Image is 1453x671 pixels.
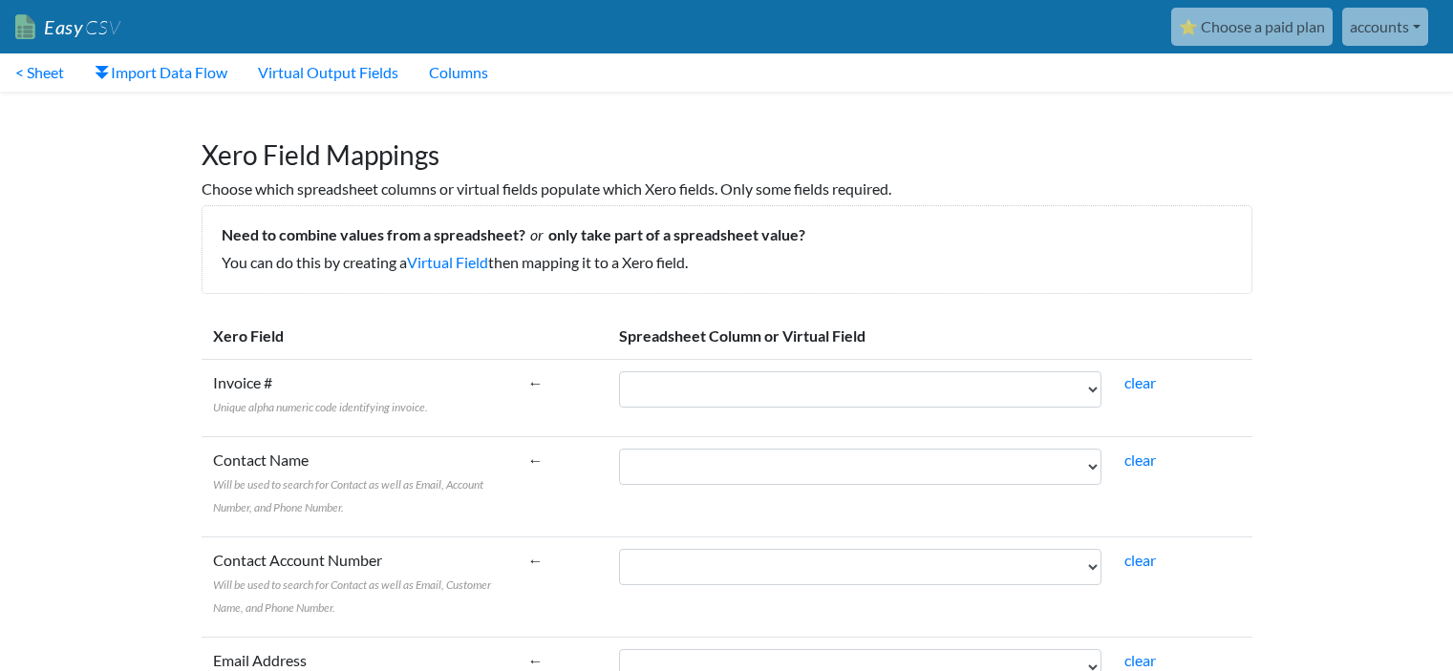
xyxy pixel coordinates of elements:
a: Import Data Flow [79,53,243,92]
a: ⭐ Choose a paid plan [1171,8,1333,46]
a: clear [1124,373,1156,391]
a: Virtual Field [407,253,488,271]
h6: Choose which spreadsheet columns or virtual fields populate which Xero fields. Only some fields r... [202,179,1252,198]
td: ← [517,436,609,536]
a: clear [1124,551,1156,569]
label: Invoice # [213,371,428,417]
a: clear [1124,451,1156,469]
td: ← [517,536,609,637]
h5: Need to combine values from a spreadsheet? only take part of a spreadsheet value? [222,225,1232,243]
label: Contact Account Number [213,549,505,618]
label: Contact Name [213,449,505,517]
i: or [525,225,548,243]
th: Xero Field [202,313,517,360]
a: Columns [414,53,503,92]
span: CSV [83,15,120,39]
h1: Xero Field Mappings [202,120,1252,172]
span: Will be used to search for Contact as well as Email, Customer Name, and Phone Number. [213,577,491,615]
p: You can do this by creating a then mapping it to a Xero field. [222,251,1232,274]
a: EasyCSV [15,8,120,47]
td: ← [517,359,609,436]
span: Unique alpha numeric code identifying invoice. [213,400,428,414]
th: Spreadsheet Column or Virtual Field [608,313,1251,360]
a: accounts [1342,8,1428,46]
a: clear [1124,651,1156,669]
span: Will be used to search for Contact as well as Email, Account Number, and Phone Number. [213,477,483,514]
a: Virtual Output Fields [243,53,414,92]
